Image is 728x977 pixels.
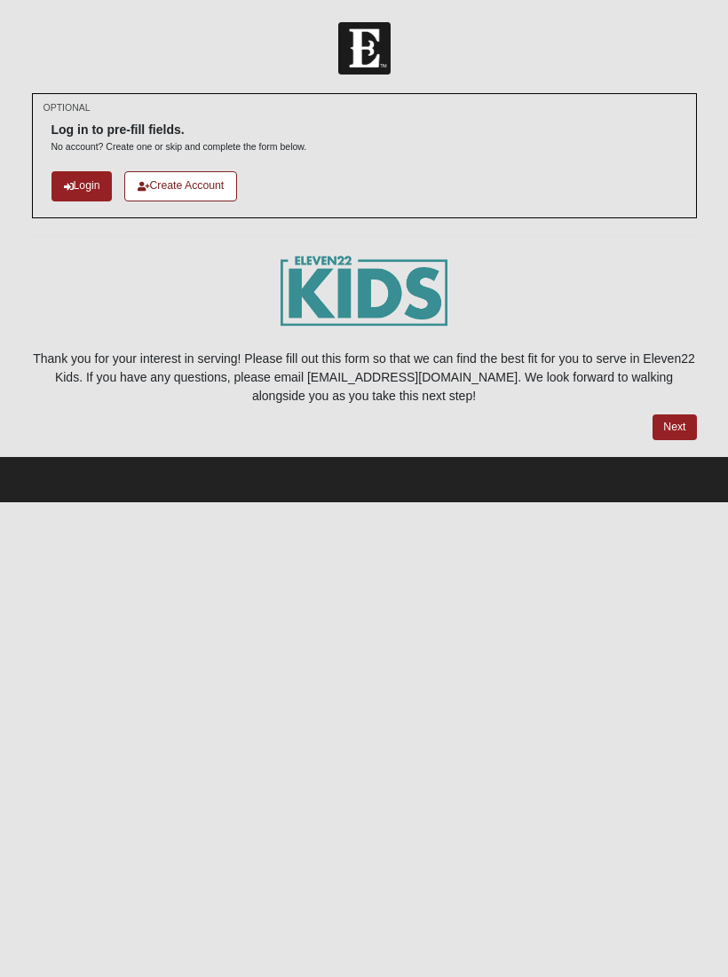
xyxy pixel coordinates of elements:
[338,22,391,75] img: Church of Eleven22 Logo
[653,414,696,440] a: Next
[44,101,91,114] small: OPTIONAL
[51,171,113,201] a: Login
[281,255,447,341] img: E22_kids_logogrn-01.png
[51,122,307,138] h6: Log in to pre-fill fields.
[51,140,307,154] p: No account? Create one or skip and complete the form below.
[32,350,697,406] p: Thank you for your interest in serving! Please fill out this form so that we can find the best fi...
[124,171,237,201] a: Create Account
